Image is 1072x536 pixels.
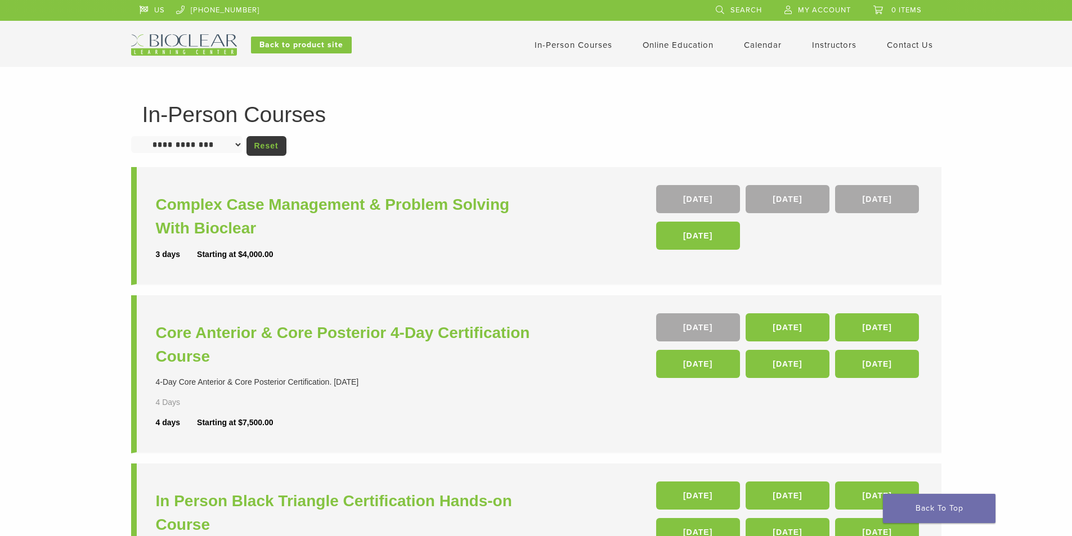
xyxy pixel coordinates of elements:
div: , , , , , [656,313,922,384]
div: 4-Day Core Anterior & Core Posterior Certification. [DATE] [156,376,539,388]
a: [DATE] [835,185,919,213]
a: [DATE] [835,313,919,341]
div: Starting at $4,000.00 [197,249,273,260]
a: In-Person Courses [535,40,612,50]
a: Contact Us [887,40,933,50]
a: [DATE] [656,313,740,341]
a: Reset [246,136,286,156]
span: 0 items [891,6,922,15]
a: Back To Top [883,494,995,523]
span: My Account [798,6,851,15]
a: Core Anterior & Core Posterior 4-Day Certification Course [156,321,539,368]
a: [DATE] [746,185,829,213]
a: [DATE] [656,350,740,378]
a: [DATE] [746,313,829,341]
h1: In-Person Courses [142,103,930,125]
span: Search [730,6,762,15]
a: Online Education [643,40,714,50]
a: [DATE] [835,481,919,510]
a: [DATE] [656,185,740,213]
a: [DATE] [746,350,829,378]
a: [DATE] [746,481,829,510]
a: Calendar [744,40,782,50]
a: Complex Case Management & Problem Solving With Bioclear [156,193,539,240]
div: 3 days [156,249,198,260]
div: 4 Days [156,397,213,408]
a: Back to product site [251,37,352,53]
a: [DATE] [656,222,740,250]
div: 4 days [156,417,198,429]
a: [DATE] [835,350,919,378]
a: [DATE] [656,481,740,510]
img: Bioclear [131,34,237,56]
a: Instructors [812,40,856,50]
div: , , , [656,185,922,255]
div: Starting at $7,500.00 [197,417,273,429]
